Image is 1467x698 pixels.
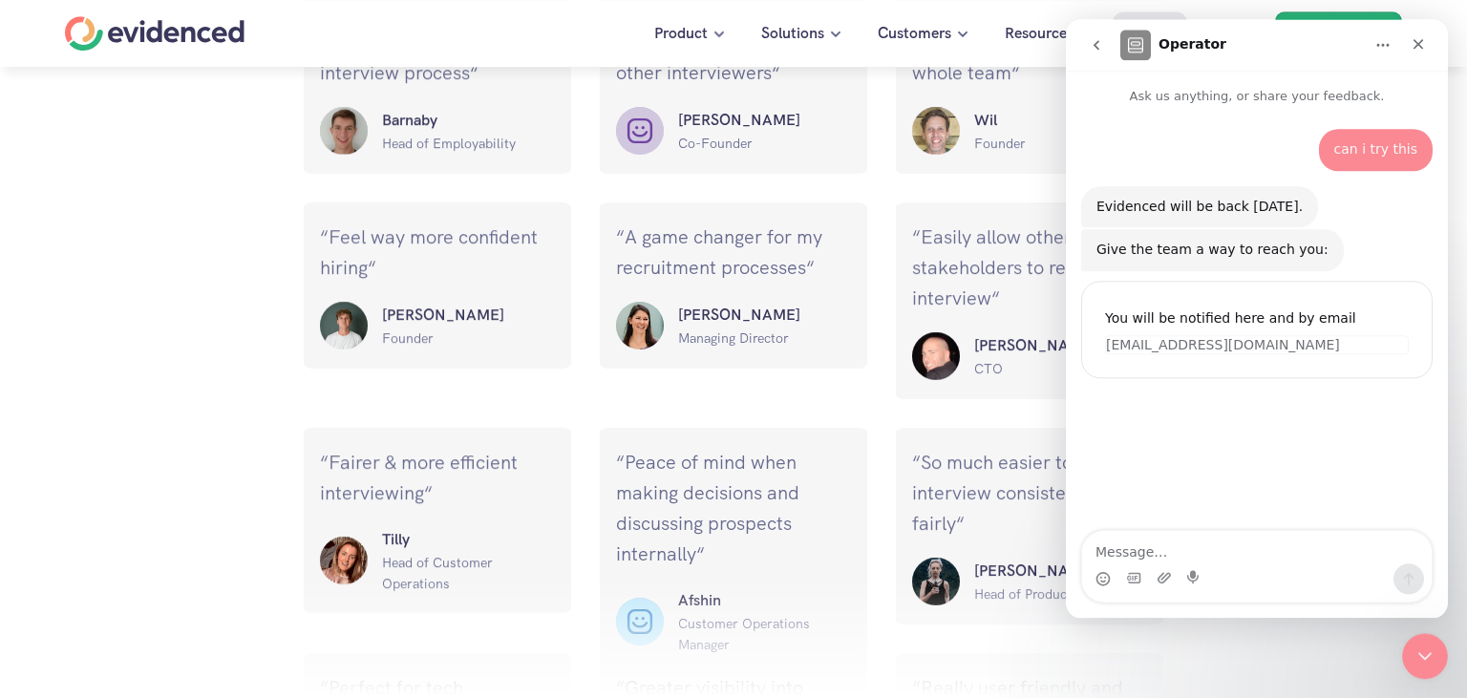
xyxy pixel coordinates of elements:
p: Wil [974,106,1147,131]
p: Founder [974,131,1147,152]
p: Barnaby [382,107,555,132]
p: Resources [1005,21,1074,46]
p: Tilly [382,526,555,551]
p: Head of Employability [382,131,555,152]
p: Co-Founder [678,131,851,152]
p: [PERSON_NAME] [974,557,1147,582]
img: "" [320,106,368,154]
p: [PERSON_NAME] [678,106,851,131]
p: [PERSON_NAME] [382,302,555,327]
img: "" [912,105,960,153]
p: Founder [382,326,555,347]
p: Managing Director [678,326,851,347]
p: Customers [878,21,951,46]
p: CTO [974,356,1147,377]
p: [PERSON_NAME] [974,331,1147,356]
p: “Peace of mind when making decisions and discussing prospects internally“ [616,445,851,567]
p: Head of Customer Operations [382,550,555,593]
a: Sign In [1194,11,1268,55]
p: Customer Operations Manager [678,611,851,654]
p: Solutions [761,21,824,46]
a: Book a demo [1275,11,1402,55]
p: “A game changer for my recruitment processes“ [616,220,851,281]
img: "" [616,596,664,644]
p: “Fairer & more efficient interviewing“ [320,446,555,507]
a: Pricing [1113,11,1187,55]
p: “Feel way more confident hiring“ [320,221,555,282]
img: "" [616,300,664,348]
p: “Easily allow other stakeholders to review the interview“ [912,220,1147,311]
p: Product [654,21,708,46]
p: “So much easier to interview consistently & fairly“ [912,445,1147,537]
a: Home [65,16,244,51]
p: Head of Product, Trail [974,582,1147,603]
p: [PERSON_NAME] [678,301,851,326]
img: "" [320,301,368,349]
p: Afshin [678,586,851,611]
iframe: Intercom live chat [1066,19,1448,618]
iframe: Intercom live chat [1402,633,1448,679]
img: "" [616,105,664,153]
img: "" [912,330,960,378]
img: "" [320,536,368,583]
